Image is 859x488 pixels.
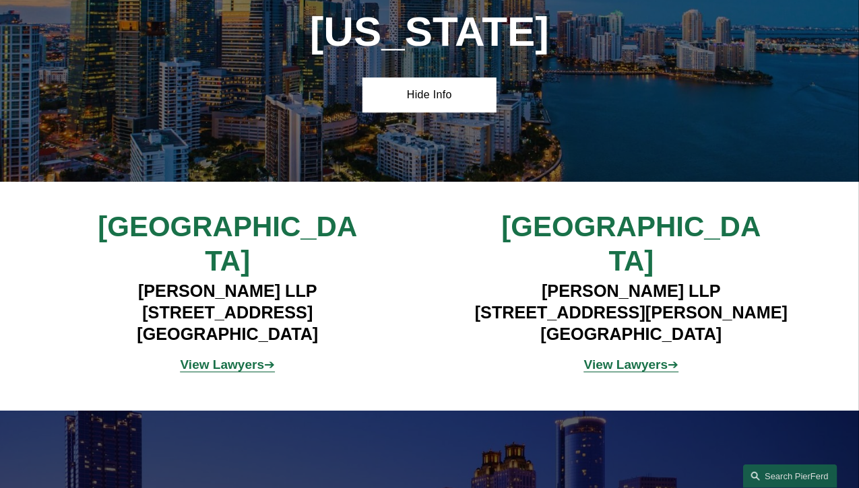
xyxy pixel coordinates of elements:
[362,77,497,112] a: Hide Info
[181,357,265,372] strong: View Lawyers
[59,281,395,345] h4: [PERSON_NAME] LLP [STREET_ADDRESS] [GEOGRAPHIC_DATA]
[584,357,668,372] strong: View Lawyers
[181,357,276,372] a: View Lawyers➔
[98,211,357,277] span: [GEOGRAPHIC_DATA]
[463,281,799,345] h4: [PERSON_NAME] LLP [STREET_ADDRESS][PERSON_NAME] [GEOGRAPHIC_DATA]
[584,357,679,372] a: View Lawyers➔
[584,357,679,372] span: ➔
[743,464,837,488] a: Search this site
[181,357,276,372] span: ➔
[295,8,565,56] h1: [US_STATE]
[502,211,761,277] span: [GEOGRAPHIC_DATA]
